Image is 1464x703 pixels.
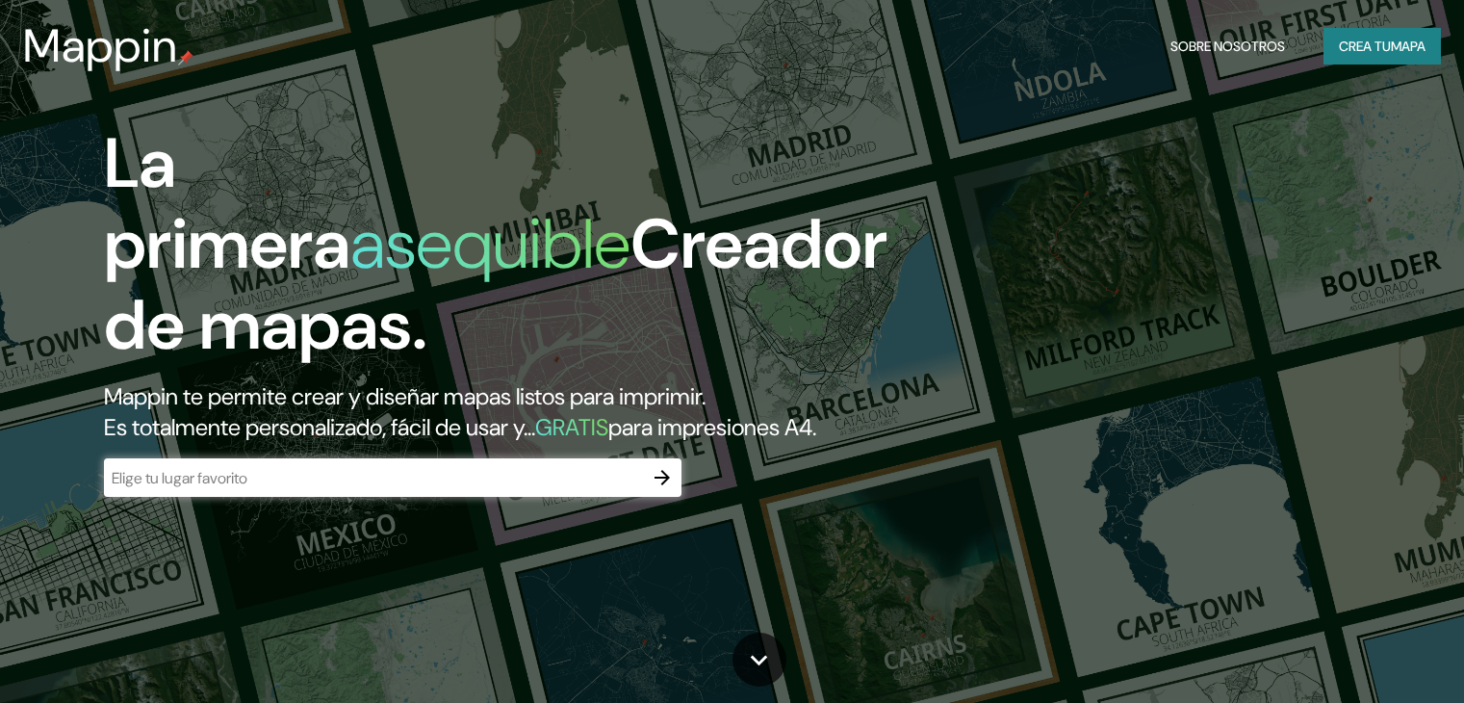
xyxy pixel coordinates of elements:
[350,199,630,289] font: asequible
[104,467,643,489] input: Elige tu lugar favorito
[23,15,178,76] font: Mappin
[104,381,706,411] font: Mappin te permite crear y diseñar mapas listos para imprimir.
[1391,38,1425,55] font: mapa
[608,412,816,442] font: para impresiones A4.
[178,50,193,65] img: pin de mapeo
[104,118,350,289] font: La primera
[1163,28,1293,65] button: Sobre nosotros
[1339,38,1391,55] font: Crea tu
[535,412,608,442] font: GRATIS
[104,412,535,442] font: Es totalmente personalizado, fácil de usar y...
[1170,38,1285,55] font: Sobre nosotros
[104,199,887,370] font: Creador de mapas.
[1323,28,1441,65] button: Crea tumapa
